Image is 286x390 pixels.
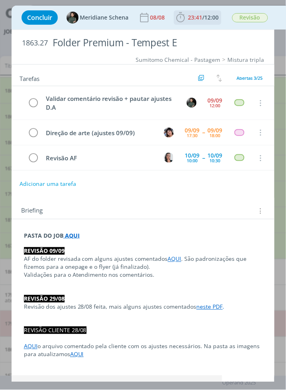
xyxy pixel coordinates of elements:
[80,15,129,20] span: Meridiane Schena
[24,247,65,255] strong: REVISÃO 09/09
[168,255,181,263] a: AQUI
[22,10,58,25] button: Concluir
[174,11,221,24] button: 23:41/12:00
[164,153,174,163] img: C
[185,153,199,158] div: 10/09
[24,327,87,334] span: REVISÃO CLIENTE 28/08
[217,75,222,82] img: arrow-down-up.svg
[24,232,63,239] strong: PASTA DO JOB
[188,14,203,21] span: 23:41
[223,303,225,311] span: .
[22,39,48,47] span: 1863.27
[209,103,220,108] div: 12:00
[67,12,79,24] img: M
[202,155,205,161] span: --
[164,128,174,138] img: E
[197,303,223,311] a: neste PDF
[209,158,220,163] div: 10:30
[187,133,197,138] div: 17:30
[19,177,77,191] button: Adicionar uma tarefa
[207,128,222,133] div: 09/09
[24,303,262,311] p: Revisão dos ajustes 28/08 feita, mais alguns ajustes comentados
[70,351,84,358] a: AQUI
[49,33,264,53] div: Folder Premium - Tempest E
[12,6,275,382] div: dialog
[187,158,197,163] div: 10:00
[136,56,220,63] a: Sumitomo Chemical - Pastagem
[24,343,37,350] a: AQUI
[43,128,157,138] div: Direção de arte (ajustes 09/09)
[24,295,65,303] strong: REVISÃO 29/08
[65,232,80,239] a: AQUI
[163,152,175,164] button: C
[24,271,262,279] p: Validações para o Atendimento nos comentários.
[27,14,52,21] span: Concluir
[21,206,43,216] span: Briefing
[227,56,264,63] a: Mistura tripla
[187,98,197,108] img: M
[43,153,157,163] div: Revisão AF
[163,126,175,138] button: E
[232,13,268,22] span: Revisão
[207,153,222,158] div: 10/09
[209,133,220,138] div: 18:00
[185,97,197,109] button: M
[24,343,262,358] p: o arquivo comentado pela cliente com os ajustes necessários. Na pasta as imagens para atualizamos
[43,94,179,112] div: Validar comentário revisão + pautar ajustes D.A
[20,73,39,83] span: Tarefas
[207,98,222,103] div: 09/09
[232,13,268,23] button: Revisão
[150,15,167,20] div: 08/08
[203,14,205,21] span: /
[67,12,129,24] button: MMeridiane Schena
[185,128,199,133] div: 09/09
[202,130,205,135] span: --
[237,75,262,81] span: Abertas 3/25
[24,255,262,271] p: AF do folder revisada com alguns ajustes comentados . São padronizações que fizemos para a onepag...
[205,14,219,21] span: 12:00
